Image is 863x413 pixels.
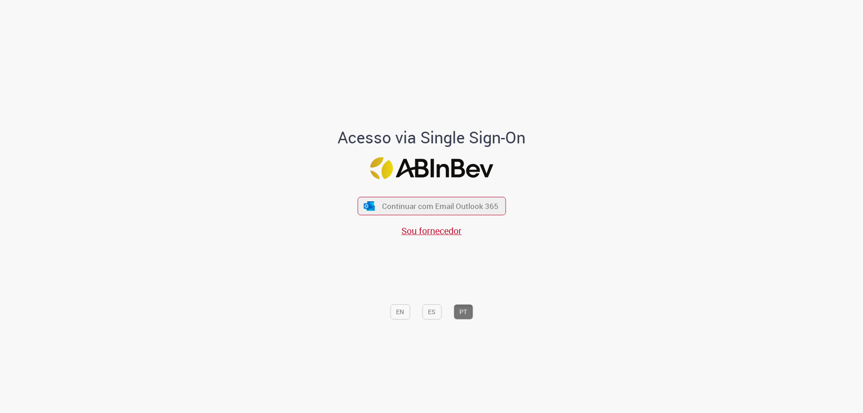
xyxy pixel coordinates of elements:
button: PT [454,304,473,320]
img: Logo ABInBev [370,157,493,179]
img: ícone Azure/Microsoft 360 [363,201,376,211]
span: Continuar com Email Outlook 365 [382,201,498,211]
button: EN [390,304,410,320]
button: ES [422,304,441,320]
h1: Acesso via Single Sign-On [307,129,556,147]
button: ícone Azure/Microsoft 360 Continuar com Email Outlook 365 [357,197,506,215]
a: Sou fornecedor [401,225,462,237]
